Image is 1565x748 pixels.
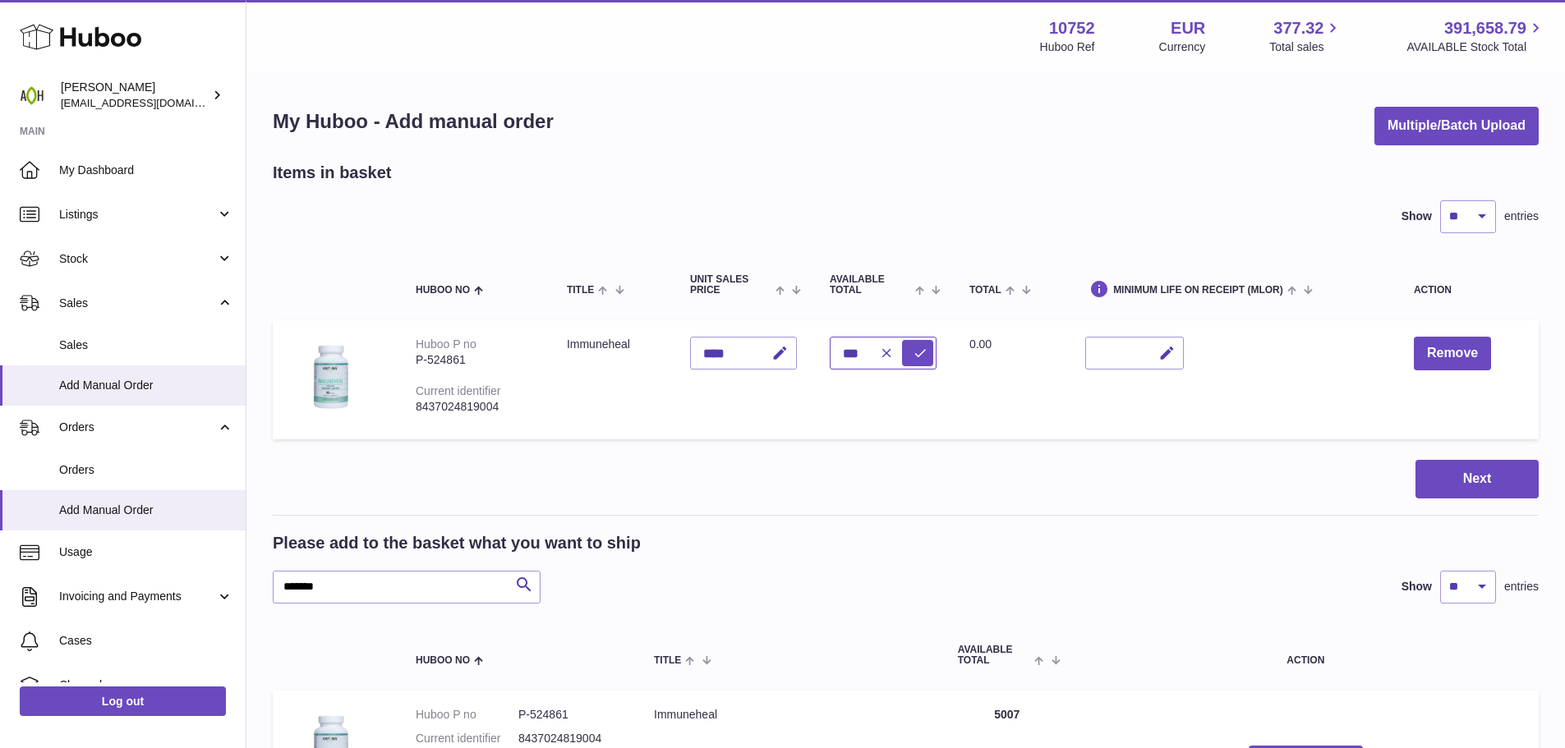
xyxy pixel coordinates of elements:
button: Multiple/Batch Upload [1374,107,1539,145]
dt: Huboo P no [416,707,518,723]
a: 377.32 Total sales [1269,17,1342,55]
div: P-524861 [416,352,534,368]
span: Title [567,285,594,296]
span: AVAILABLE Total [830,274,911,296]
span: Huboo no [416,655,470,666]
th: Action [1073,628,1539,682]
h1: My Huboo - Add manual order [273,108,554,135]
strong: EUR [1171,17,1205,39]
span: Total [969,285,1001,296]
dt: Current identifier [416,731,518,746]
span: Minimum Life On Receipt (MLOR) [1113,285,1283,296]
span: Total sales [1269,39,1342,55]
span: Sales [59,296,216,311]
span: Sales [59,337,233,353]
span: AVAILABLE Total [958,645,1031,666]
button: Remove [1414,337,1491,370]
span: Orders [59,462,233,478]
span: Usage [59,544,233,560]
button: Next [1415,460,1539,498]
span: Listings [59,207,216,223]
td: Immuneheal [550,320,674,439]
span: 0.00 [969,337,992,351]
span: [EMAIL_ADDRESS][DOMAIN_NAME] [61,96,242,109]
span: AVAILABLE Stock Total [1406,39,1545,55]
h2: Please add to the basket what you want to ship [273,532,641,554]
dd: P-524861 [518,707,621,723]
span: Orders [59,420,216,435]
span: Add Manual Order [59,502,233,518]
a: 391,658.79 AVAILABLE Stock Total [1406,17,1545,55]
span: Huboo no [416,285,470,296]
img: internalAdmin-10752@internal.huboo.com [20,83,44,108]
span: Cases [59,633,233,649]
a: Log out [20,686,226,716]
div: 8437024819004 [416,399,534,415]
span: entries [1504,579,1539,594]
span: Title [654,655,681,666]
span: Add Manual Order [59,378,233,393]
img: Immuneheal [289,337,371,419]
strong: 10752 [1049,17,1095,39]
span: My Dashboard [59,163,233,178]
span: Stock [59,251,216,267]
div: [PERSON_NAME] [61,80,209,111]
span: Invoicing and Payments [59,589,216,604]
dd: 8437024819004 [518,731,621,746]
div: Currency [1159,39,1206,55]
div: Huboo Ref [1040,39,1095,55]
label: Show [1402,209,1432,224]
span: 377.32 [1273,17,1323,39]
div: Current identifier [416,384,501,397]
div: Huboo P no [416,337,476,351]
span: 391,658.79 [1444,17,1526,39]
div: Action [1414,285,1522,296]
label: Show [1402,579,1432,594]
span: Unit Sales Price [690,274,771,296]
span: entries [1504,209,1539,224]
span: Channels [59,677,233,693]
h2: Items in basket [273,162,392,184]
